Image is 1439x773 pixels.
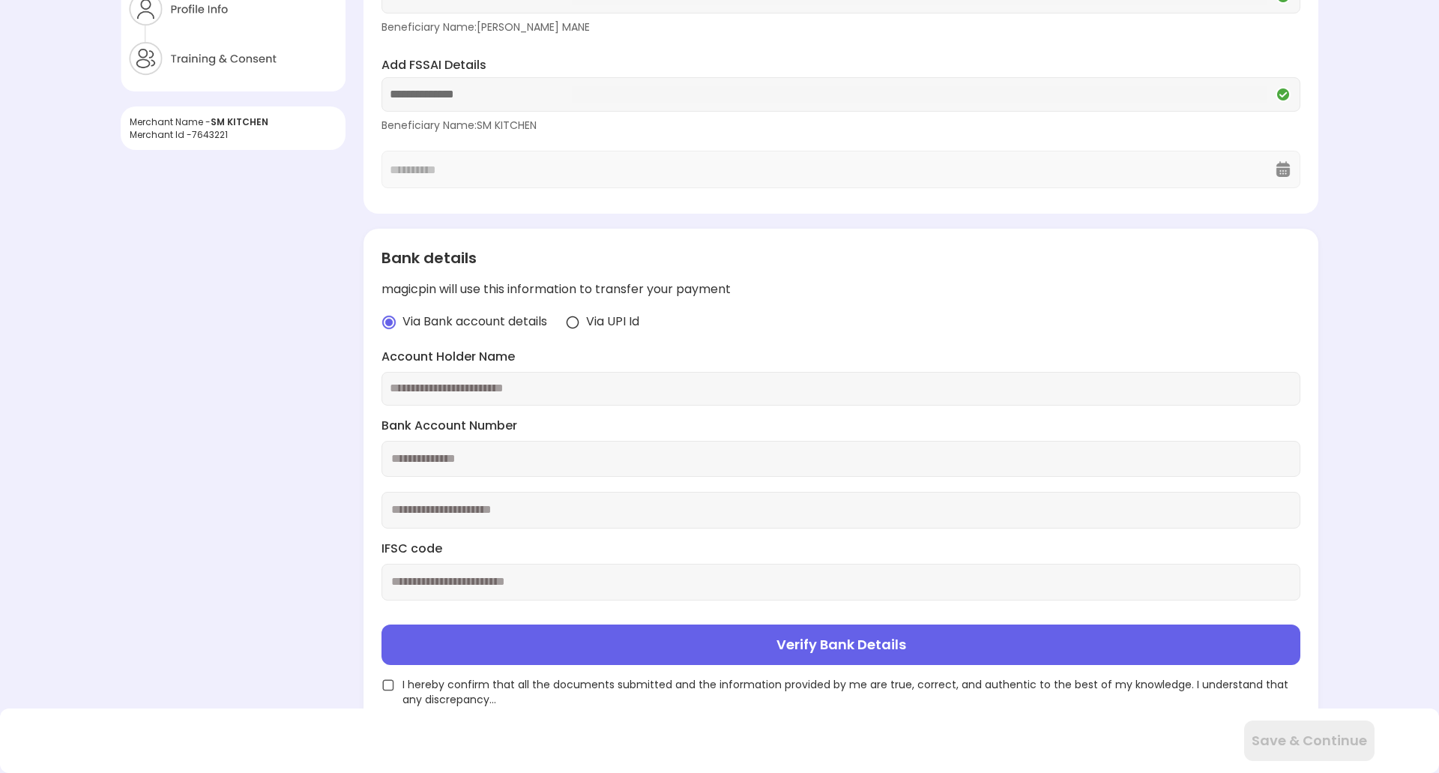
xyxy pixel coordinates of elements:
[586,313,639,331] span: Via UPI Id
[402,677,1300,707] span: I hereby confirm that all the documents submitted and the information provided by me are true, co...
[381,57,1300,74] label: Add FSSAI Details
[381,247,1300,269] div: Bank details
[381,315,396,330] img: radio
[381,349,1300,366] label: Account Holder Name
[381,19,1300,34] div: Beneficiary Name: [PERSON_NAME] MANE
[381,118,1300,133] div: Beneficiary Name: SM KITCHEN
[130,115,337,128] div: Merchant Name -
[1274,85,1292,103] img: Q2VREkDUCX-Nh97kZdnvclHTixewBtwTiuomQU4ttMKm5pUNxe9W_NURYrLCGq_Mmv0UDstOKswiepyQhkhj-wqMpwXa6YfHU...
[1244,721,1375,761] button: Save & Continue
[565,315,580,330] img: radio
[130,128,337,141] div: Merchant Id - 7643221
[381,281,1300,298] div: magicpin will use this information to transfer your payment
[402,313,547,331] span: Via Bank account details
[211,115,268,128] span: SM KITCHEN
[381,625,1300,665] button: Verify Bank Details
[381,541,1300,558] label: IFSC code
[381,418,1300,435] label: Bank Account Number
[381,679,395,692] img: unchecked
